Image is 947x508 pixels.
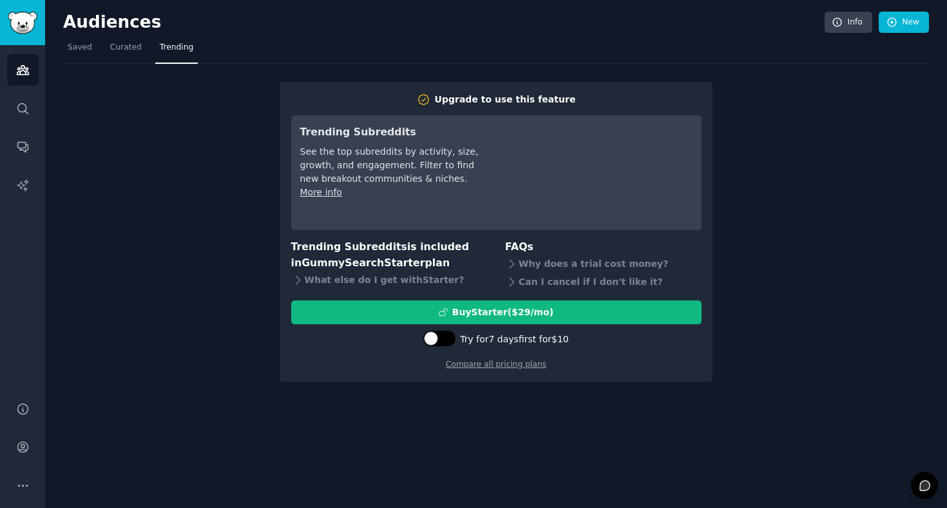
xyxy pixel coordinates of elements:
div: See the top subreddits by activity, size, growth, and engagement. Filter to find new breakout com... [300,145,481,186]
iframe: YouTube video player [499,124,693,221]
span: GummySearch Starter [301,257,425,269]
span: Saved [68,42,92,54]
a: More info [300,187,342,197]
h3: FAQs [505,239,702,255]
div: Upgrade to use this feature [435,93,576,106]
h2: Audiences [63,12,825,33]
span: Curated [110,42,142,54]
a: New [879,12,929,34]
a: Trending [155,37,198,64]
a: Saved [63,37,97,64]
a: Info [825,12,872,34]
div: Why does a trial cost money? [505,255,702,273]
h3: Trending Subreddits [300,124,481,141]
a: Curated [106,37,146,64]
h3: Trending Subreddits is included in plan [291,239,488,271]
span: Trending [160,42,193,54]
div: What else do I get with Starter ? [291,271,488,289]
div: Buy Starter ($ 29 /mo ) [452,306,553,319]
a: Compare all pricing plans [446,360,546,369]
img: GummySearch logo [8,12,37,34]
div: Try for 7 days first for $10 [460,333,568,346]
div: Can I cancel if I don't like it? [505,273,702,291]
button: BuyStarter($29/mo) [291,300,702,324]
